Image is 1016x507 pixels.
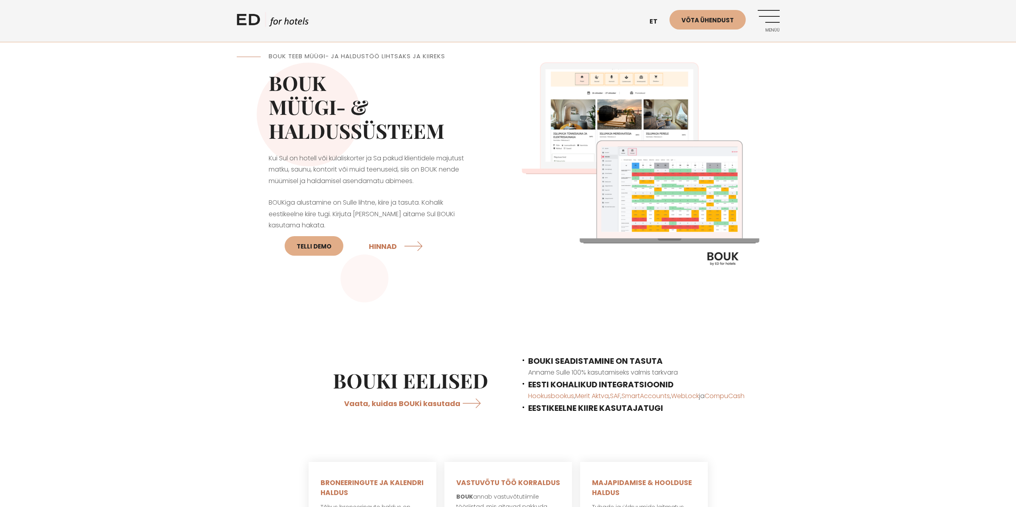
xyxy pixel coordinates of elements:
[671,391,699,400] a: WebLock
[528,402,663,414] strong: EESTIKEELNE KIIRE KASUTAJATUGI
[237,12,309,32] a: ED HOTELS
[758,10,780,32] a: Menüü
[622,391,670,400] a: SmartAccounts
[269,71,476,143] h2: BOUK MÜÜGI- & HALDUSSÜSTEEM
[369,235,425,256] a: HINNAD
[646,12,669,32] a: et
[575,391,609,400] a: Merit Aktva
[285,236,343,256] a: Telli DEMO
[321,478,424,498] h5: BRONEERINGUTE JA KALENDRI HALDUS
[257,369,488,393] h2: BOUKi EELISED
[528,391,574,400] a: Hookusbookus
[758,28,780,33] span: Menüü
[705,391,745,400] a: CompuCash
[610,391,620,400] a: SAF
[269,153,476,187] p: Kui Sul on hotell või külaliskorter ja Sa pakud klientidele majutust matku, saunu, kontorit või m...
[269,197,476,261] p: BOUKiga alustamine on Sulle lihtne, kiire ja tasuta. Kohalik eestikeelne kiire tugi. Kirjuta [PER...
[528,367,760,379] p: Anname Sulle 100% kasutamiseks valmis tarkvara
[456,478,560,488] h5: VASTUVÕTU TÖÖ KORRALDUS
[269,52,445,60] span: BOUK TEEB MÜÜGI- JA HALDUSTÖÖ LIHTSAKS JA KIIREKS
[528,379,673,390] span: EESTI KOHALIKUD INTEGRATSIOONID
[344,393,488,414] a: Vaata, kuidas BOUKi kasutada
[456,493,473,501] strong: BOUK
[669,10,746,30] a: Võta ühendust
[528,391,760,402] p: , , , , ja
[592,478,696,498] h5: MAJAPIDAMISE & HOOLDUSE HALDUS
[528,355,663,367] span: BOUKI SEADISTAMINE ON TASUTA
